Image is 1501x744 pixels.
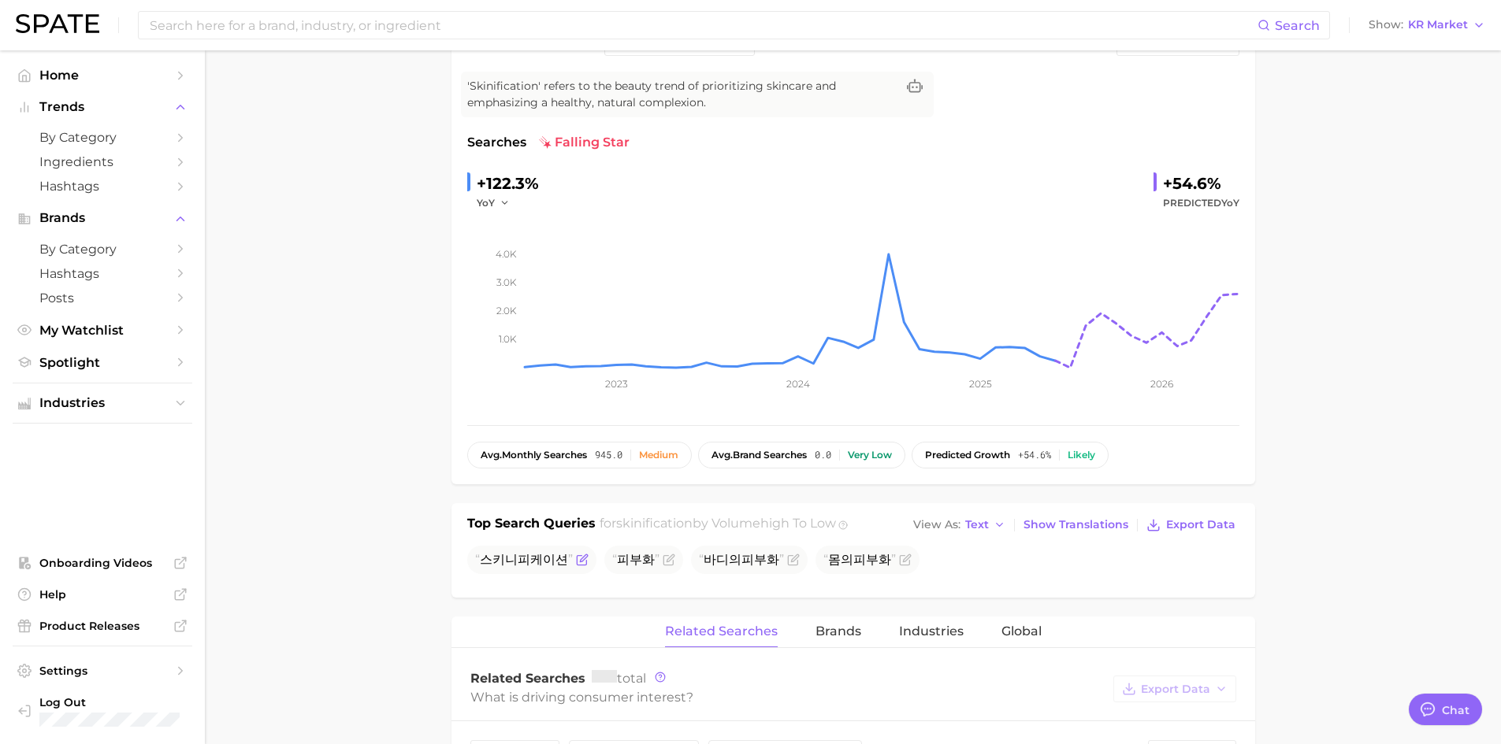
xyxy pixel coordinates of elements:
a: Product Releases [13,614,192,638]
a: Posts [13,286,192,310]
span: Export Data [1166,518,1235,531]
button: Export Data [1142,514,1239,536]
span: Related Searches [470,671,585,686]
img: SPATE [16,14,99,33]
button: avg.monthly searches945.0Medium [467,442,692,468]
span: Hashtags [39,179,165,194]
tspan: 2023 [604,378,627,390]
a: Log out. Currently logged in with e-mail jkno@cosmax.com. [13,690,192,731]
span: Onboarding Videos [39,556,165,570]
span: My Watchlist [39,323,165,338]
span: 스키니피케이션 [475,552,573,567]
span: skinification [616,516,693,531]
span: 945.0 [595,450,622,461]
a: Ingredients [13,150,192,174]
button: Industries [13,391,192,415]
span: 0.0 [815,450,831,461]
a: Hashtags [13,261,192,286]
tspan: 2024 [786,378,809,390]
span: by Category [39,130,165,145]
span: brand searches [711,450,807,461]
span: Help [39,587,165,601]
abbr: average [481,449,502,461]
abbr: average [711,449,733,461]
span: 바디의피부화 [699,552,784,567]
button: YoY [477,194,511,213]
a: Hashtags [13,174,192,198]
span: Settings [39,664,165,678]
span: Industries [39,396,165,410]
span: Brands [39,211,165,225]
a: Onboarding Videos [13,551,192,575]
div: What is driving consumer interest? [470,687,1105,708]
img: falling star [539,136,552,149]
button: Flag as miscategorized or irrelevant [787,553,800,566]
a: Home [13,63,192,87]
tspan: 3.0k [496,276,517,288]
span: Industries [899,624,964,639]
button: Flag as miscategorized or irrelevant [576,553,589,566]
span: Text [965,520,989,529]
h2: for by Volume [600,514,836,536]
span: Brands [816,624,861,639]
a: by Category [13,237,192,261]
span: Predicted [1163,194,1239,213]
button: View AsText [909,515,1010,535]
tspan: 2.0k [496,305,517,316]
tspan: 4.0k [496,248,517,260]
span: Search [1275,18,1320,33]
span: Global [1001,624,1042,639]
span: KR Market [1408,20,1468,29]
div: Very low [848,450,892,461]
a: Help [13,583,192,606]
span: YoY [1221,197,1239,209]
span: Related Searches [665,624,778,639]
span: by Category [39,242,165,257]
span: 몸의피부화 [823,552,896,567]
div: Likely [1068,450,1095,461]
span: 피부화 [612,552,659,567]
span: Show Translations [1024,518,1128,531]
div: +122.3% [477,171,539,196]
span: Show [1369,20,1403,29]
button: Show Translations [1020,514,1132,535]
button: ShowKR Market [1365,15,1489,35]
span: Export Data [1141,683,1210,696]
h1: Top Search Queries [467,514,596,536]
button: Flag as miscategorized or irrelevant [899,553,912,566]
span: Posts [39,291,165,305]
a: My Watchlist [13,318,192,342]
input: Search here for a brand, industry, or ingredient [148,12,1258,39]
tspan: 2026 [1150,378,1173,390]
span: falling star [539,133,630,152]
div: +54.6% [1163,171,1239,196]
button: predicted growth+54.6%Likely [912,442,1109,468]
span: Searches [467,133,526,152]
span: high to low [760,516,836,531]
span: total [592,671,646,686]
span: Log Out [39,695,180,709]
button: Export Data [1113,676,1236,702]
a: by Category [13,125,192,150]
button: Trends [13,95,192,119]
a: Settings [13,659,192,683]
span: 'Skinification' refers to the beauty trend of prioritizing skincare and emphasizing a healthy, na... [467,78,896,111]
tspan: 1.0k [499,333,517,345]
h1: skinification [467,33,592,52]
span: Product Releases [39,619,165,633]
span: monthly searches [481,450,587,461]
span: Home [39,68,165,83]
button: Flag as miscategorized or irrelevant [663,553,675,566]
span: predicted growth [925,450,1010,461]
span: Hashtags [39,266,165,281]
span: YoY [477,196,495,209]
span: Trends [39,100,165,114]
span: View As [913,520,960,529]
span: +54.6% [1018,450,1051,461]
tspan: 2025 [968,378,991,390]
a: Spotlight [13,350,192,375]
button: avg.brand searches0.0Very low [698,442,905,468]
span: Spotlight [39,355,165,370]
span: Ingredients [39,154,165,169]
div: Medium [639,450,678,461]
